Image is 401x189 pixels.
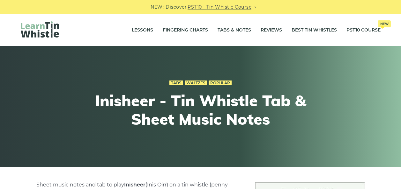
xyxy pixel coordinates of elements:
a: Fingering Charts [163,22,208,38]
strong: Inisheer [124,182,145,188]
img: LearnTinWhistle.com [21,21,59,38]
span: New [378,20,391,27]
a: Reviews [261,22,282,38]
a: Best Tin Whistles [292,22,337,38]
a: Tabs & Notes [218,22,251,38]
a: Tabs [169,80,183,86]
a: Popular [209,80,232,86]
h1: Inisheer - Tin Whistle Tab & Sheet Music Notes [83,92,318,128]
a: PST10 CourseNew [346,22,381,38]
a: Lessons [132,22,153,38]
a: Waltzes [185,80,207,86]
